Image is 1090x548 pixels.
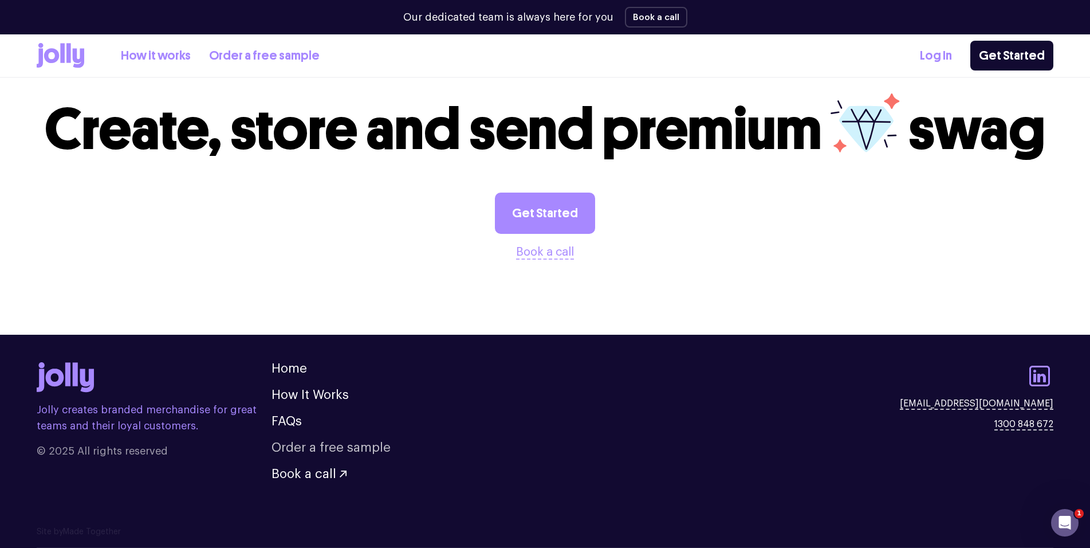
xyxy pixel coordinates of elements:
[271,468,336,480] span: Book a call
[271,389,349,401] a: How It Works
[900,397,1053,410] a: [EMAIL_ADDRESS][DOMAIN_NAME]
[209,46,320,65] a: Order a free sample
[495,193,595,234] a: Get Started
[625,7,687,28] button: Book a call
[37,526,1053,538] p: Site by
[37,402,271,434] p: Jolly creates branded merchandise for great teams and their loyal customers.
[121,46,191,65] a: How it works
[994,417,1053,431] a: 1300 848 672
[63,528,121,536] a: Made Together
[271,468,347,480] button: Book a call
[271,362,307,375] a: Home
[970,41,1053,71] a: Get Started
[271,441,391,454] a: Order a free sample
[271,415,302,428] a: FAQs
[45,95,822,164] span: Create, store and send premium
[1075,509,1084,518] span: 1
[516,243,574,261] button: Book a call
[1051,509,1079,537] iframe: Intercom live chat
[37,443,271,459] span: © 2025 All rights reserved
[908,95,1045,164] span: swag
[403,10,613,25] p: Our dedicated team is always here for you
[920,46,952,65] a: Log In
